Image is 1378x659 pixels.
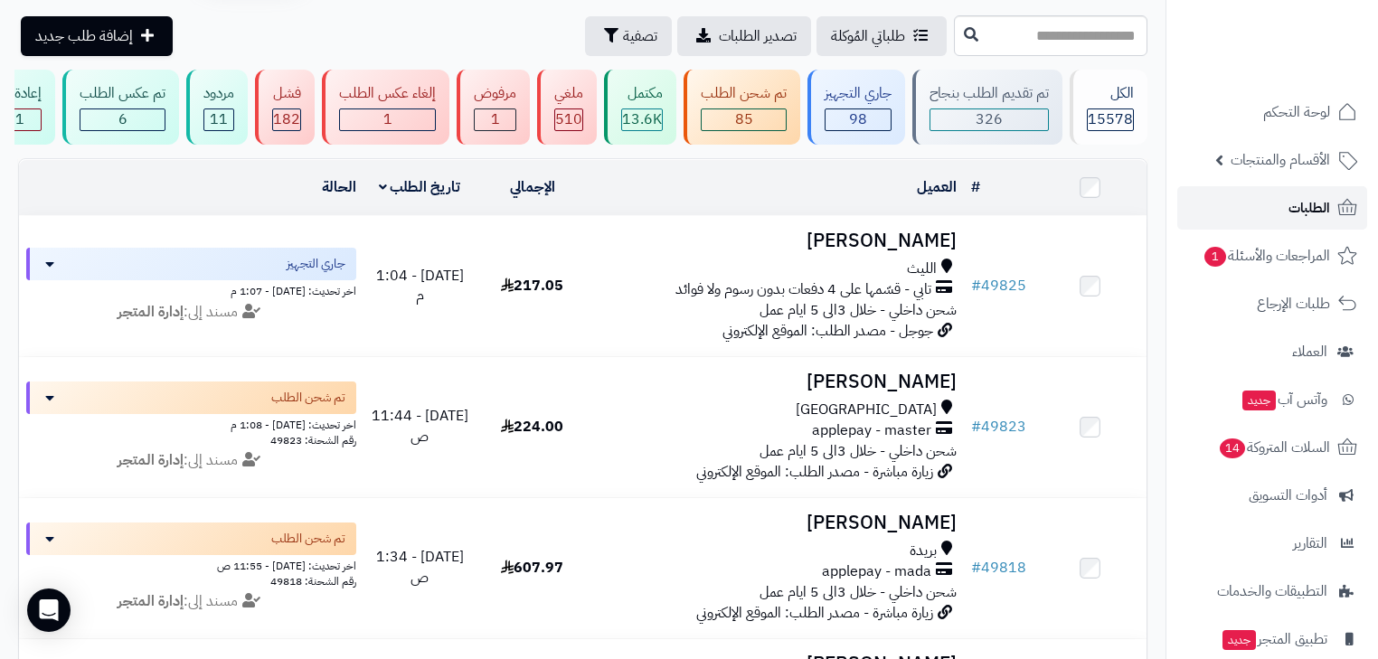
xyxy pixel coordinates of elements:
div: Open Intercom Messenger [27,588,71,632]
div: تم عكس الطلب [80,83,165,104]
div: مكتمل [621,83,663,104]
a: العملاء [1177,330,1367,373]
span: 1 [383,108,392,130]
a: #49818 [971,557,1026,579]
span: 326 [976,108,1003,130]
div: 6 [80,109,165,130]
span: 98 [849,108,867,130]
a: جاري التجهيز 98 [804,70,909,145]
a: الحالة [322,176,356,198]
span: 6 [118,108,127,130]
a: التطبيقات والخدمات [1177,570,1367,613]
a: وآتس آبجديد [1177,378,1367,421]
a: الإجمالي [510,176,555,198]
span: # [971,275,981,297]
a: لوحة التحكم [1177,90,1367,134]
span: 13.6K [622,108,662,130]
a: تم عكس الطلب 6 [59,70,183,145]
a: تم شحن الطلب 85 [680,70,804,145]
div: مسند إلى: [13,591,370,612]
div: اخر تحديث: [DATE] - 1:08 م [26,414,356,433]
div: 1 [475,109,515,130]
span: 1 [491,108,500,130]
div: جاري التجهيز [825,83,892,104]
span: جديد [1222,630,1256,650]
a: طلبات الإرجاع [1177,282,1367,325]
span: 85 [735,108,753,130]
span: تم شحن الطلب [271,530,345,548]
span: طلبات الإرجاع [1257,291,1330,316]
h3: [PERSON_NAME] [596,372,957,392]
span: شحن داخلي - خلال 3الى 5 ايام عمل [760,440,957,462]
img: logo-2.png [1255,51,1361,89]
div: تم شحن الطلب [701,83,787,104]
div: فشل [272,83,301,104]
a: # [971,176,980,198]
span: العملاء [1292,339,1327,364]
span: تصدير الطلبات [719,25,797,47]
a: المراجعات والأسئلة1 [1177,234,1367,278]
span: الليث [907,259,937,279]
span: بريدة [910,541,937,561]
span: المراجعات والأسئلة [1203,243,1330,268]
span: # [971,416,981,438]
div: مرفوض [474,83,516,104]
span: applepay - master [812,420,931,441]
span: 607.97 [501,557,563,579]
span: [DATE] - 1:34 ص [376,546,464,588]
a: تاريخ الطلب [379,176,461,198]
a: ملغي 510 [533,70,600,145]
span: الطلبات [1288,195,1330,221]
div: 326 [930,109,1048,130]
a: التقارير [1177,522,1367,565]
button: تصفية [585,16,672,56]
span: التقارير [1293,531,1327,556]
span: 224.00 [501,416,563,438]
a: مرفوض 1 [453,70,533,145]
span: طلباتي المُوكلة [831,25,905,47]
a: السلات المتروكة14 [1177,426,1367,469]
div: مسند إلى: [13,450,370,471]
span: [DATE] - 11:44 ص [372,405,468,447]
span: تطبيق المتجر [1221,626,1327,652]
span: [GEOGRAPHIC_DATA] [796,400,937,420]
div: اخر تحديث: [DATE] - 11:55 ص [26,555,356,574]
span: جوجل - مصدر الطلب: الموقع الإلكتروني [722,320,933,342]
div: تم تقديم الطلب بنجاح [930,83,1049,104]
div: 510 [555,109,582,130]
a: مردود 11 [183,70,251,145]
span: شحن داخلي - خلال 3الى 5 ايام عمل [760,299,957,321]
a: الطلبات [1177,186,1367,230]
a: الكل15578 [1066,70,1151,145]
strong: إدارة المتجر [118,590,184,612]
span: # [971,557,981,579]
a: طلباتي المُوكلة [816,16,947,56]
div: 85 [702,109,786,130]
span: رقم الشحنة: 49823 [270,432,356,448]
a: #49825 [971,275,1026,297]
div: اخر تحديث: [DATE] - 1:07 م [26,280,356,299]
span: جاري التجهيز [287,255,345,273]
a: #49823 [971,416,1026,438]
a: تم تقديم الطلب بنجاح 326 [909,70,1066,145]
a: أدوات التسويق [1177,474,1367,517]
a: تصدير الطلبات [677,16,811,56]
div: 11 [204,109,233,130]
a: مكتمل 13.6K [600,70,680,145]
span: أدوات التسويق [1249,483,1327,508]
a: فشل 182 [251,70,318,145]
div: 98 [826,109,891,130]
div: الكل [1087,83,1134,104]
strong: إدارة المتجر [118,449,184,471]
span: 14 [1220,438,1245,458]
span: لوحة التحكم [1263,99,1330,125]
span: شحن داخلي - خلال 3الى 5 ايام عمل [760,581,957,603]
span: إضافة طلب جديد [35,25,133,47]
div: مسند إلى: [13,302,370,323]
span: التطبيقات والخدمات [1217,579,1327,604]
span: جديد [1242,391,1276,410]
span: زيارة مباشرة - مصدر الطلب: الموقع الإلكتروني [696,461,933,483]
span: 15578 [1088,108,1133,130]
span: applepay - mada [822,561,931,582]
a: إلغاء عكس الطلب 1 [318,70,453,145]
